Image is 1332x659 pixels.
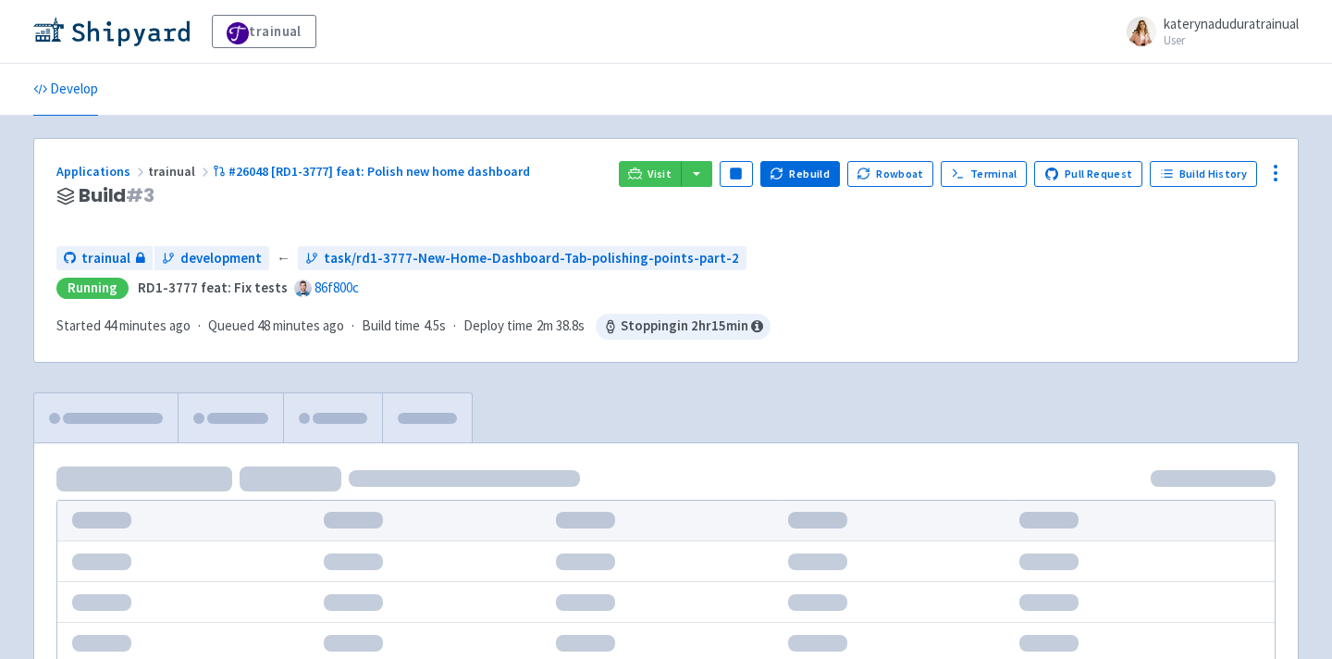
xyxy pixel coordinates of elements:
span: Build [79,185,154,206]
a: katerynaduduratrainual User [1116,17,1299,46]
time: 48 minutes ago [257,317,344,334]
a: task/rd1-3777-New-Home-Dashboard-Tab-polishing-points-part-2 [298,246,746,271]
a: Develop [33,64,98,116]
div: · · · [56,314,771,340]
span: Started [56,317,191,334]
span: 4.5s [424,316,446,337]
strong: RD1-3777 feat: Fix tests [138,279,288,296]
div: Running [56,278,129,299]
span: # 3 [126,182,154,208]
a: #26048 [RD1-3777] feat: Polish new home dashboard [213,163,533,180]
a: Build History [1150,161,1257,187]
span: development [180,248,262,269]
span: Stopping in 2 hr 15 min [596,314,771,340]
button: Pause [720,161,753,187]
span: trainual [148,163,213,180]
button: Rowboat [847,161,934,187]
span: Visit [647,167,672,181]
a: trainual [212,15,316,48]
span: Build time [362,316,420,337]
span: katerynaduduratrainual [1164,15,1299,32]
a: Applications [56,163,148,180]
span: Queued [208,317,344,334]
a: Visit [619,161,682,187]
time: 44 minutes ago [104,317,191,334]
a: 86f800c [314,279,359,296]
span: Deploy time [463,316,533,337]
a: trainual [56,246,153,271]
button: Rebuild [760,161,840,187]
img: Shipyard logo [33,17,190,46]
span: task/rd1-3777-New-Home-Dashboard-Tab-polishing-points-part-2 [324,248,739,269]
span: ← [277,248,290,269]
span: 2m 38.8s [536,316,585,337]
small: User [1164,34,1299,46]
a: Terminal [941,161,1027,187]
a: Pull Request [1034,161,1142,187]
span: trainual [81,248,130,269]
a: development [154,246,269,271]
